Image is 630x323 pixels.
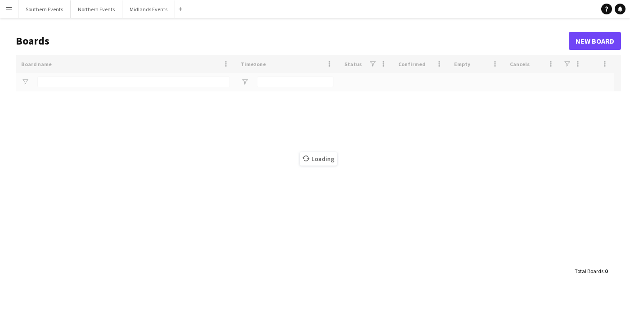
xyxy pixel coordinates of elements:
[575,268,603,274] span: Total Boards
[605,268,607,274] span: 0
[18,0,71,18] button: Southern Events
[16,34,569,48] h1: Boards
[71,0,122,18] button: Northern Events
[575,262,607,280] div: :
[569,32,621,50] a: New Board
[300,152,337,166] span: Loading
[122,0,175,18] button: Midlands Events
